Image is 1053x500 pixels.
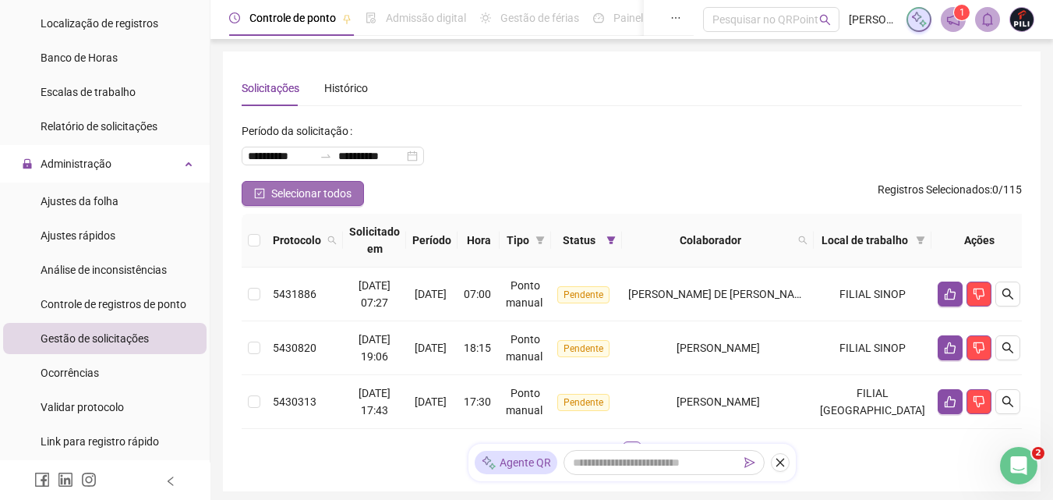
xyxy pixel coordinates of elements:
[795,229,811,252] span: search
[359,279,390,309] span: [DATE] 07:27
[41,435,159,448] span: Link para registro rápido
[406,214,458,268] th: Período
[677,395,760,408] span: [PERSON_NAME]
[386,12,466,24] span: Admissão digital
[41,298,186,310] span: Controle de registros de ponto
[165,476,176,487] span: left
[273,395,316,408] span: 5430313
[58,472,73,488] span: linkedin
[557,394,610,411] span: Pendente
[481,455,496,471] img: sparkle-icon.fc2bf0ac1784a2077858766a79e2daf3.svg
[775,457,786,468] span: close
[916,236,925,245] span: filter
[464,288,491,300] span: 07:00
[41,401,124,413] span: Validar protocolo
[242,181,364,206] button: Selecionar todos
[1032,447,1044,459] span: 2
[938,232,1020,249] div: Ações
[677,342,760,354] span: [PERSON_NAME]
[359,387,390,417] span: [DATE] 17:43
[670,12,681,23] span: ellipsis
[22,158,33,169] span: lock
[913,229,928,252] span: filter
[910,11,928,28] img: sparkle-icon.fc2bf0ac1784a2077858766a79e2daf3.svg
[535,236,545,245] span: filter
[981,12,995,27] span: bell
[798,236,807,245] span: search
[415,342,447,354] span: [DATE]
[623,441,641,460] li: 1
[41,158,111,170] span: Administração
[593,12,604,23] span: dashboard
[959,7,965,18] span: 1
[273,342,316,354] span: 5430820
[41,229,115,242] span: Ajustes rápidos
[820,232,910,249] span: Local de trabalho
[814,375,931,429] td: FILIAL [GEOGRAPHIC_DATA]
[878,183,990,196] span: Registros Selecionados
[366,12,376,23] span: file-done
[480,12,491,23] span: sun
[273,288,316,300] span: 5431886
[603,229,619,252] span: filter
[532,229,548,252] span: filter
[506,387,542,417] span: Ponto manual
[506,232,529,249] span: Tipo
[819,14,831,26] span: search
[849,11,897,28] span: [PERSON_NAME]
[41,86,136,98] span: Escalas de trabalho
[34,472,50,488] span: facebook
[342,14,352,23] span: pushpin
[1002,342,1014,354] span: search
[506,333,542,363] span: Ponto manual
[320,150,332,162] span: to
[229,12,240,23] span: clock-circle
[324,229,340,252] span: search
[814,321,931,375] td: FILIAL SINOP
[415,395,447,408] span: [DATE]
[41,17,158,30] span: Localização de registros
[41,264,167,276] span: Análise de inconsistências
[1002,288,1014,300] span: search
[254,188,265,199] span: check-square
[604,441,623,460] button: left
[41,195,118,207] span: Ajustes da folha
[475,451,557,474] div: Agente QR
[628,288,813,300] span: [PERSON_NAME] DE [PERSON_NAME]
[500,12,579,24] span: Gestão de férias
[944,342,956,354] span: like
[324,80,368,97] div: Histórico
[973,342,985,354] span: dislike
[641,441,660,460] li: Próxima página
[242,119,359,144] label: Período da solicitação
[624,442,641,459] a: 1
[320,150,332,162] span: swap-right
[464,395,491,408] span: 17:30
[464,342,491,354] span: 18:15
[327,236,337,245] span: search
[606,236,616,245] span: filter
[944,395,956,408] span: like
[506,279,542,309] span: Ponto manual
[628,232,792,249] span: Colaborador
[604,441,623,460] li: Página anterior
[343,214,406,268] th: Solicitado em
[41,120,157,133] span: Relatório de solicitações
[41,367,99,379] span: Ocorrências
[557,340,610,357] span: Pendente
[973,288,985,300] span: dislike
[271,185,352,202] span: Selecionar todos
[415,288,447,300] span: [DATE]
[1010,8,1034,31] img: 57922
[242,80,299,97] div: Solicitações
[359,333,390,363] span: [DATE] 19:06
[557,232,600,249] span: Status
[946,12,960,27] span: notification
[1002,395,1014,408] span: search
[557,286,610,303] span: Pendente
[973,395,985,408] span: dislike
[878,181,1022,206] span: : 0 / 115
[41,332,149,345] span: Gestão de solicitações
[458,214,500,268] th: Hora
[954,5,970,20] sup: 1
